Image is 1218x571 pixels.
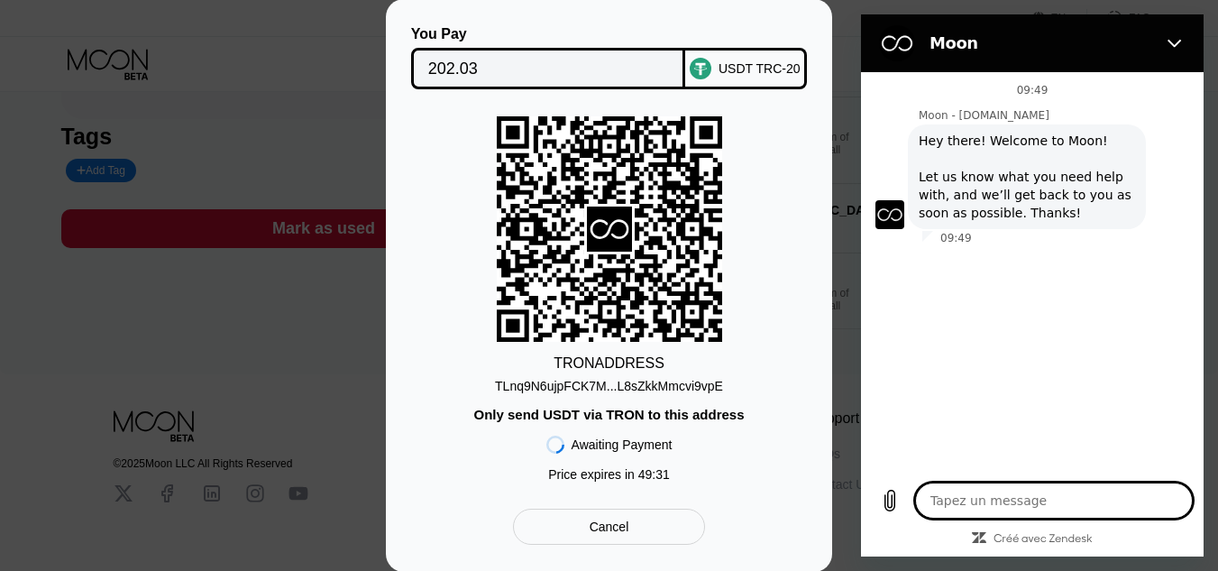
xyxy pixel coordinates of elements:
[495,379,723,393] div: TLnq9N6ujpFCK7M...L8sZkkMmcvi9vpE
[473,407,744,422] div: Only send USDT via TRON to this address
[548,467,670,482] div: Price expires in
[590,519,629,535] div: Cancel
[413,26,805,89] div: You PayUSDT TRC-20
[411,26,686,42] div: You Pay
[638,467,670,482] span: 49 : 31
[495,372,723,393] div: TLnq9N6ujpFCK7M...L8sZkkMmcvi9vpE
[554,355,664,372] div: TRON ADDRESS
[513,509,705,545] div: Cancel
[572,437,673,452] div: Awaiting Payment
[861,14,1204,557] iframe: Fenêtre de messagerie
[719,61,801,76] div: USDT TRC-20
